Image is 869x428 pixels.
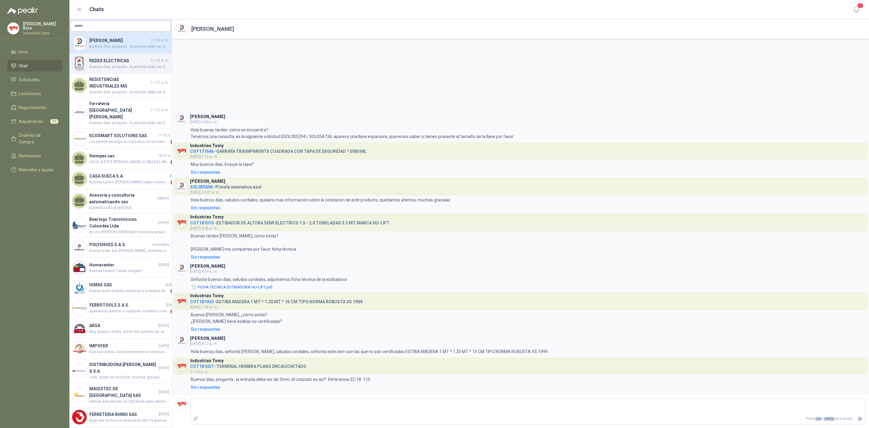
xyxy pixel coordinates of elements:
h4: - GARRAFA TRASNPARENTE CUADRADA CON TAPA DE SEGURIDAD * 5000 ML [190,147,367,153]
a: Negociaciones [7,102,62,113]
p: Buenos días, pregunta , la entrada debe ser de 3mm, el cotizado es así? Referencia 22-18 110 [191,376,370,383]
span: [DATE] 7:15 a. m. [190,155,218,159]
img: Company Logo [176,217,187,228]
span: Negociaciones [19,104,46,111]
h4: REDES ELECTRICAS [89,57,150,64]
span: 1 [170,159,177,165]
img: Company Logo [72,260,87,275]
span: 11:22 a. m. [151,58,169,63]
span: Solicitudes [19,76,40,83]
span: quedamos atentos a cualquier novedad o consulta [89,308,169,314]
h4: - TERMINAL HEMBRA PLANO ENCAUCHETADO [190,362,306,368]
a: Company LogoFERRETERIA RHINO SAS[DATE]Buen dia se hizo un descuento del 1% gracias [69,407,172,427]
h3: [PERSON_NAME] [190,337,225,340]
img: Company Logo [176,145,187,157]
div: Sin respuestas [191,254,220,260]
button: Enviar [855,414,865,424]
span: HOLA, A ESTA [PERSON_NAME] LE FALTA EL ANCHO ... 3M ES EL PASO/ 426 EL DESARROLLO [89,159,169,165]
h2: [PERSON_NAME] [191,25,234,33]
span: BUENOS DIAS SI SEÑORA [89,205,169,211]
img: Company Logo [8,23,19,34]
span: 1 [857,3,864,8]
span: [DATE] [159,411,169,417]
img: Company Logo [72,410,87,424]
img: Company Logo [72,106,87,120]
a: Órdenes de Compra [7,130,62,148]
img: Company Logo [72,218,87,233]
img: Company Logo [176,114,187,125]
span: [DATE] [159,365,169,371]
h4: Homecenter [89,262,158,268]
span: 11:21 a. m. [151,107,169,113]
img: Company Logo [72,56,87,71]
span: Buenos días, pregunta , la entrada debe ser de 3mm, el cotizado es así? Referencia 22-18 110 [89,120,169,126]
p: [PERSON_NAME] Ríos [23,22,62,30]
span: es una [PERSON_NAME] tipo impresora pequeña.. [89,229,169,235]
a: Company LogoREDES ELECTRICAS11:22 a. m.Buenos días, pregunta , la entrada debe ser de 3mm, el cot... [69,53,172,74]
span: COT181030 [190,299,214,304]
a: CASA SUECA S.A.ayerBuenas tardes [PERSON_NAME] espero estes bien, por favor confirmar cuantos mm ... [69,169,172,189]
div: Sin respuestas [191,384,220,391]
a: Sin respuestas [189,254,865,260]
span: [DATE] [159,262,169,268]
h4: MAQUITEC DE [GEOGRAPHIC_DATA] SAS [89,385,158,399]
span: [DATE] 10:07 a. m. [190,190,220,195]
p: Industrias Tomy [23,31,62,35]
img: Company Logo [176,263,187,275]
span: Buena tarde recibido, estamos a la espera de poder gestionar cartera y enviar material [89,288,169,294]
span: Los puntos ecológicos cotizados no se cotizaron con tapa, sin embargo podemos hacer las tapas con... [89,139,169,145]
span: jueves [158,220,169,225]
img: Logo peakr [7,7,38,14]
h4: - ESTIBADOR DE ALTURA SEMI ELECTRICO 1.5 - 2.0 TONELADAS 3.3 MT MARCA HU-LIFT [190,219,390,225]
a: Company LogoMAQUITEC DE [GEOGRAPHIC_DATA] SAS[DATE]Hemos actualizado la cotización para ustedes, ... [69,383,172,407]
h4: Ferretería [GEOGRAPHIC_DATA][PERSON_NAME] [89,100,150,120]
img: Company Logo [72,36,87,50]
a: Company Logo[PERSON_NAME]11:24 a. m.Buenos días, pregunta , la entrada debe ser de 3mm, el cotiza... [69,33,172,53]
span: Hola, acabo de recibirlos, muchas gracias [89,375,169,380]
span: [DATE] [166,282,177,288]
a: Manuales y ayuda [7,164,62,175]
a: Asesoría y consultoria automatizando sassábadoBUENOS DIAS SI SEÑORA [69,189,172,214]
span: sábado [157,195,169,201]
a: Inicio [7,46,62,58]
a: Sin respuestas [189,384,865,391]
span: [DATE] 9:59 a. m. [190,269,218,274]
h1: Chats [89,5,104,14]
img: Company Logo [176,296,187,307]
span: [DATE] [159,323,169,329]
h4: Bearings Transmission Colombia Ltda [89,216,157,229]
span: Buenas tardes! Tienen imagen? [89,268,169,274]
a: Company LogoFERROTOOLS S.A.S.[DATE]quedamos atentos a cualquier novedad o consulta2 [69,298,172,318]
span: 2 [170,308,177,314]
span: COT181010 [190,220,214,225]
span: [DATE] 4:08 p. m. [190,120,218,124]
span: [DATE] [159,343,169,349]
h4: Asesoría y consultoria automatizando sas [89,192,156,205]
span: [DATE] [159,389,169,395]
h4: POLYSHOES S.A.S. [89,241,151,248]
img: Company Logo [176,23,187,35]
img: Company Logo [72,388,87,402]
span: Chat [19,63,28,69]
span: Manuales y ayuda [19,166,53,173]
a: Company LogoIMPOFER[DATE]Buenas tardes, lastimosamente no tenemos el equipo por Comodato. Sin emb... [69,339,172,359]
span: miércoles [152,242,169,248]
a: Company LogoECOSMART SOLUTIONS SAS11:02 a. m.Los puntos ecológicos cotizados no se cotizaron con ... [69,129,172,149]
a: RESISTENCIAS INDUSTRIALES MG11:21 a. m.Buenos días, pregunta , la entrada debe ser de 3mm, el cot... [69,74,172,98]
h4: RESISTENCIAS INDUSTRIALES MG [89,76,150,89]
h3: Industrias Tomy [190,144,224,147]
a: Company LogoHomecenter[DATE]Buenas tardes! Tienen imagen? [69,258,172,278]
span: Buenos días, pregunta , la entrada debe ser de 3mm, el cotizado es así? Referencia 22-18 110 [89,64,169,70]
p: Buenas tardes [PERSON_NAME], cómo estás? [PERSON_NAME] me compartes por favor ficha técnica. [191,233,297,253]
h3: [PERSON_NAME] [190,180,225,183]
h4: DISTRIBUIDORA [PERSON_NAME] G S.A [89,361,158,375]
span: ayer [169,173,177,179]
span: Buenas tardes [PERSON_NAME] espero estes bien, por favor confirmar cuantos mm de ancho tiene esta... [89,179,169,185]
span: Hemos actualizado la cotización para ustedes, les incluimos el valor [PERSON_NAME] en el precio d... [89,399,169,404]
span: Remisiones [19,153,41,159]
span: 11:24 a. m. [190,370,208,374]
span: 11:21 a. m. [151,80,169,86]
a: Company LogoBearings Transmission Colombia Ltdajueveses una [PERSON_NAME] tipo impresora pequeña.. [69,214,172,238]
p: Hola buenas tardes. como se encuentra? Tenemos una consulta, es la siguiente solicitud GSOL005294... [191,127,514,140]
span: Buenas tardes, lastimosamente no tenemos el equipo por Comodato. Sin embargo, podemos otorgar un ... [89,349,169,355]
